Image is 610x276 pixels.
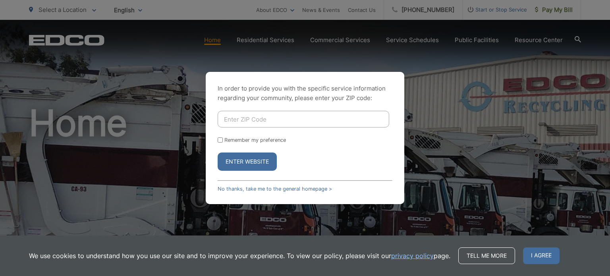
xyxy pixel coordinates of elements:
[458,247,515,264] a: Tell me more
[218,111,389,127] input: Enter ZIP Code
[218,186,332,192] a: No thanks, take me to the general homepage >
[523,247,560,264] span: I agree
[224,137,286,143] label: Remember my preference
[218,84,392,103] p: In order to provide you with the specific service information regarding your community, please en...
[218,152,277,171] button: Enter Website
[391,251,434,261] a: privacy policy
[29,251,450,261] p: We use cookies to understand how you use our site and to improve your experience. To view our pol...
